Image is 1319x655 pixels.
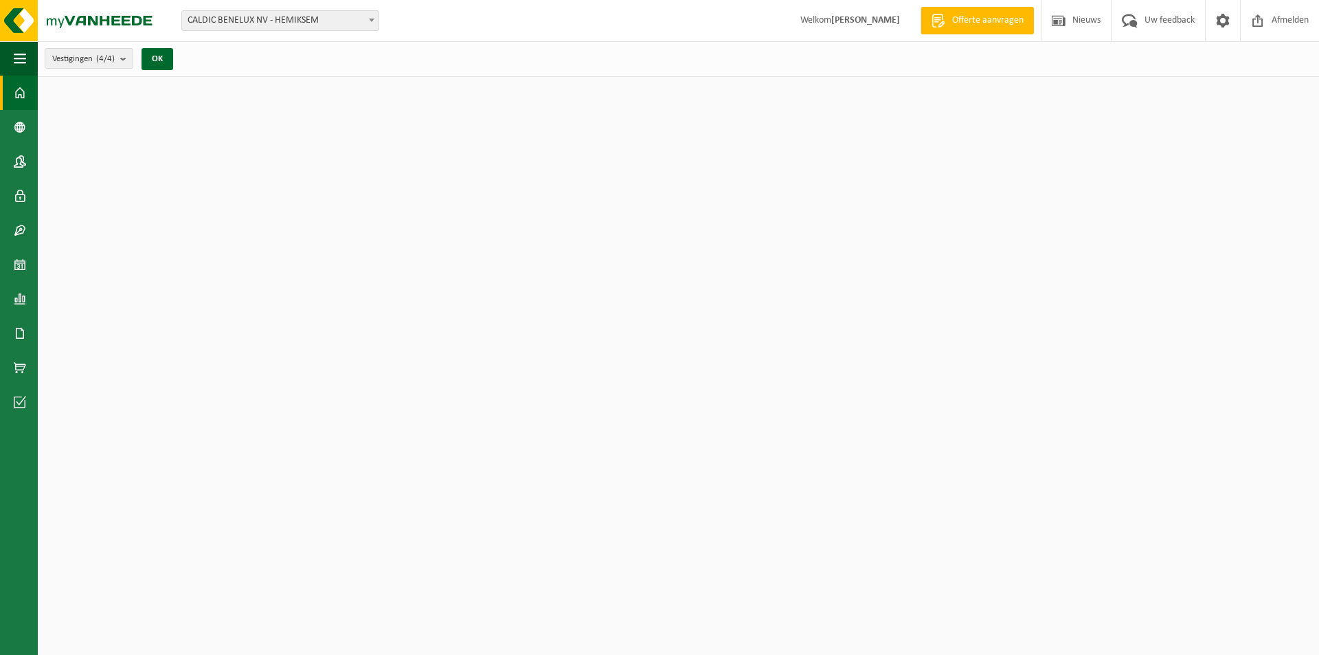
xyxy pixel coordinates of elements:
span: CALDIC BENELUX NV - HEMIKSEM [182,11,379,30]
strong: [PERSON_NAME] [831,15,900,25]
span: Offerte aanvragen [949,14,1027,27]
count: (4/4) [96,54,115,63]
a: Offerte aanvragen [921,7,1034,34]
span: CALDIC BENELUX NV - HEMIKSEM [181,10,379,31]
span: Vestigingen [52,49,115,69]
button: Vestigingen(4/4) [45,48,133,69]
button: OK [142,48,173,70]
